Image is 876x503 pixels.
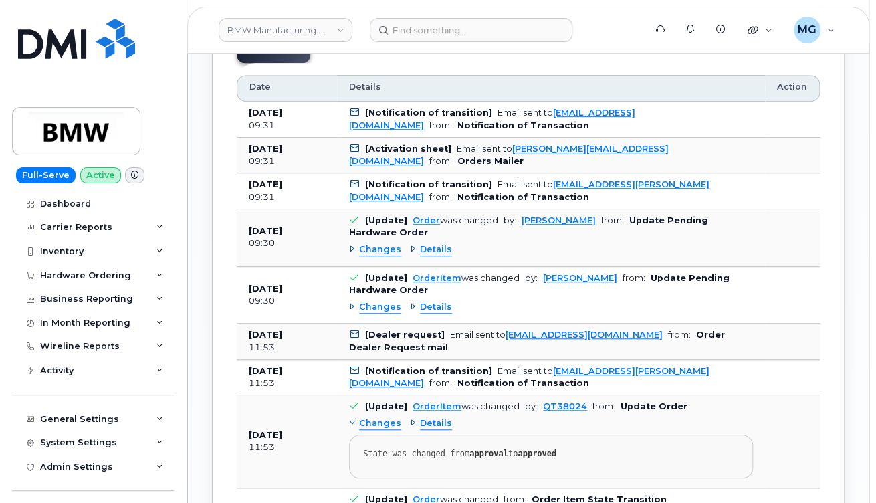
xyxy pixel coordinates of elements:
b: Update Order [621,401,687,411]
span: Date [249,81,271,93]
span: by: [525,273,538,283]
b: [DATE] [249,108,282,118]
span: Changes [359,243,401,256]
strong: approved [518,449,556,458]
div: 09:30 [249,237,325,249]
div: 09:30 [249,295,325,307]
b: Notification of Transaction [457,120,589,130]
div: Email sent to [349,108,635,130]
div: Email sent to [349,144,669,166]
div: Email sent to [349,366,709,388]
strong: approval [469,449,508,458]
a: [EMAIL_ADDRESS][DOMAIN_NAME] [349,108,635,130]
span: Details [420,417,452,430]
div: 11:53 [249,342,325,354]
iframe: Messenger Launcher [818,445,866,493]
b: [Notification of transition] [365,366,492,376]
a: QT38024 [543,401,587,411]
span: by: [504,215,516,225]
div: Email sent to [450,330,663,340]
b: [DATE] [249,144,282,154]
b: [DATE] [249,284,282,294]
div: was changed [413,215,498,225]
span: from: [623,273,645,283]
a: [EMAIL_ADDRESS][PERSON_NAME][DOMAIN_NAME] [349,179,709,201]
a: Order [413,215,440,225]
b: [Notification of transition] [365,179,492,189]
div: was changed [413,401,520,411]
span: by: [525,401,538,411]
b: [Notification of transition] [365,108,492,118]
span: from: [668,330,691,340]
div: State was changed from to [363,449,739,459]
b: Order Dealer Request mail [349,330,725,352]
b: [Dealer request] [365,330,445,340]
span: from: [429,192,452,202]
b: [DATE] [249,430,282,440]
span: Details [420,243,452,256]
b: [Update] [365,273,407,283]
b: Update Pending Hardware Order [349,273,730,295]
span: from: [592,401,615,411]
b: [DATE] [249,226,282,236]
span: from: [429,156,452,166]
a: [EMAIL_ADDRESS][DOMAIN_NAME] [506,330,663,340]
div: 09:31 [249,120,325,132]
div: 09:31 [249,191,325,203]
div: Email sent to [349,179,709,201]
a: [PERSON_NAME] [543,273,617,283]
span: from: [429,378,452,388]
div: was changed [413,273,520,283]
div: Monique Garlington [784,17,844,43]
span: MG [798,22,816,38]
a: BMW Manufacturing Co LLC [219,18,352,42]
b: [Update] [365,215,407,225]
th: Action [765,75,820,102]
b: Notification of Transaction [457,192,589,202]
a: OrderItem [413,273,461,283]
span: from: [601,215,624,225]
div: 11:53 [249,377,325,389]
b: [Update] [365,401,407,411]
b: [Activation sheet] [365,144,451,154]
b: [DATE] [249,179,282,189]
a: [PERSON_NAME] [522,215,596,225]
span: from: [429,120,452,130]
div: 11:53 [249,441,325,454]
b: Notification of Transaction [457,378,589,388]
div: 09:31 [249,155,325,167]
b: [DATE] [249,330,282,340]
span: Changes [359,417,401,430]
b: Orders Mailer [457,156,524,166]
span: Changes [359,301,401,314]
div: Quicklinks [738,17,782,43]
input: Find something... [370,18,572,42]
b: [DATE] [249,366,282,376]
a: OrderItem [413,401,461,411]
span: Details [349,81,381,93]
span: Details [420,301,452,314]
